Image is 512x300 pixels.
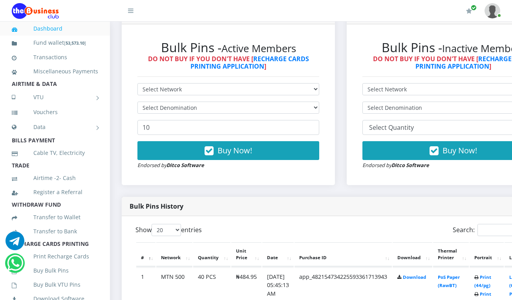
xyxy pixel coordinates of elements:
[190,55,309,71] a: RECHARGE CARDS PRINTING APPLICATION
[12,48,98,66] a: Transactions
[12,62,98,80] a: Miscellaneous Payments
[12,183,98,201] a: Register a Referral
[136,242,155,267] th: #: activate to sort column descending
[12,34,98,52] a: Fund wallet[53,573.10]
[393,242,432,267] th: Download: activate to sort column ascending
[137,162,204,169] small: Endorsed by
[137,40,319,55] h2: Bulk Pins -
[12,262,98,280] a: Buy Bulk Pins
[262,242,294,267] th: Date: activate to sort column ascending
[137,120,319,135] input: Enter Quantity
[12,208,98,226] a: Transfer to Wallet
[471,5,477,11] span: Renew/Upgrade Subscription
[221,42,296,55] small: Active Members
[12,117,98,137] a: Data
[403,274,426,280] a: Download
[135,224,202,236] label: Show entries
[193,242,230,267] th: Quantity: activate to sort column ascending
[137,141,319,160] button: Buy Now!
[485,3,500,18] img: User
[12,247,98,265] a: Print Recharge Cards
[12,3,59,19] img: Logo
[12,144,98,162] a: Cable TV, Electricity
[466,8,472,14] i: Renew/Upgrade Subscription
[474,274,491,289] a: Print (44/pg)
[218,145,252,156] span: Buy Now!
[231,242,261,267] th: Unit Price: activate to sort column ascending
[12,87,98,107] a: VTU
[156,242,192,267] th: Network: activate to sort column ascending
[294,242,392,267] th: Purchase ID: activate to sort column ascending
[12,222,98,240] a: Transfer to Bank
[152,224,181,236] select: Showentries
[12,103,98,121] a: Vouchers
[66,40,84,46] b: 53,573.10
[7,260,23,273] a: Chat for support
[12,20,98,38] a: Dashboard
[5,237,24,250] a: Chat for support
[130,202,183,211] strong: Bulk Pins History
[12,169,98,187] a: Airtime -2- Cash
[362,162,429,169] small: Endorsed by
[166,162,204,169] strong: Ditco Software
[443,145,477,156] span: Buy Now!
[64,40,86,46] small: [ ]
[433,242,469,267] th: Thermal Printer: activate to sort column ascending
[391,162,429,169] strong: Ditco Software
[148,55,309,71] strong: DO NOT BUY IF YOU DON'T HAVE [ ]
[438,274,460,289] a: PoS Paper (RawBT)
[12,276,98,294] a: Buy Bulk VTU Pins
[470,242,504,267] th: Portrait: activate to sort column ascending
